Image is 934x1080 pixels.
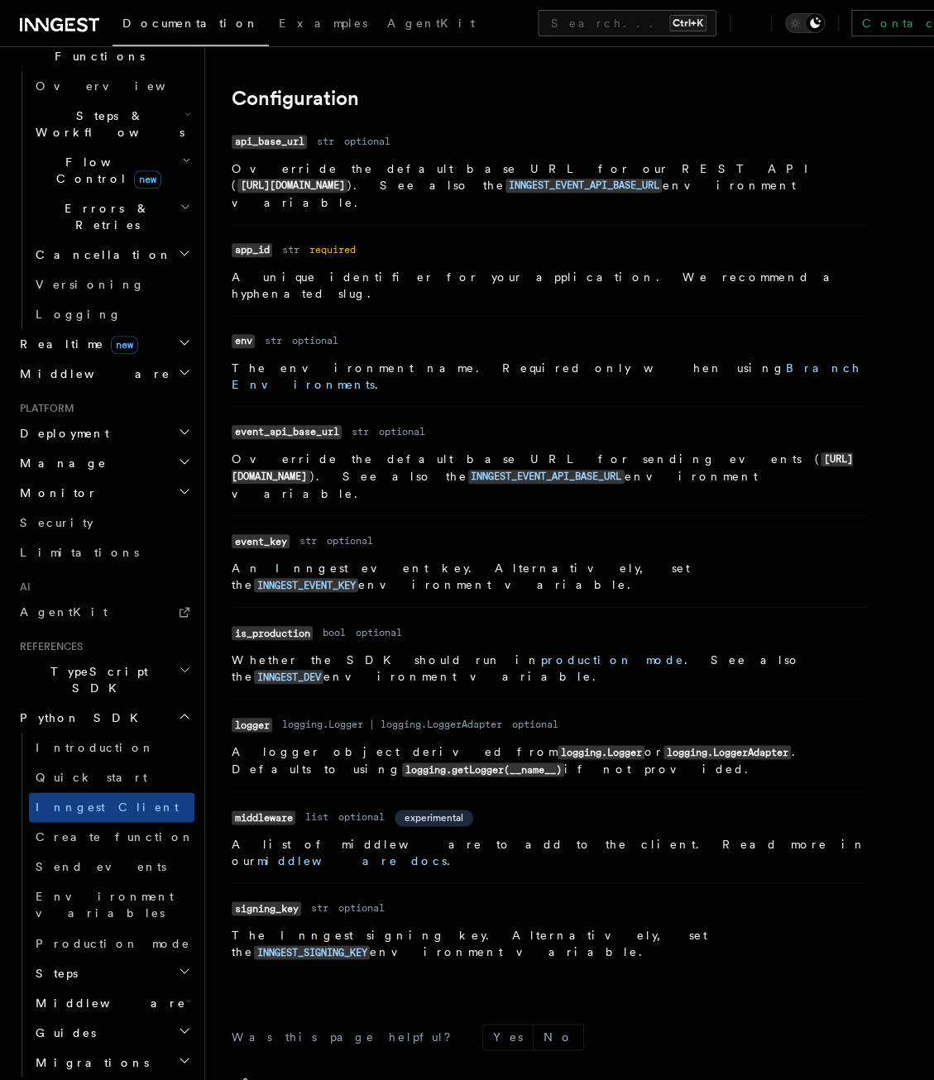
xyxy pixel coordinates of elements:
[29,71,194,101] a: Overview
[13,25,194,71] button: Inngest Functions
[254,670,323,683] a: INNGEST_DEV
[29,792,194,822] a: Inngest Client
[29,994,186,1011] span: Middleware
[29,147,194,194] button: Flow Controlnew
[254,945,370,959] code: INNGEST_SIGNING_KEY
[29,246,172,263] span: Cancellation
[468,470,625,484] code: INNGEST_EVENT_API_BASE_URL
[36,860,166,873] span: Send events
[387,17,475,30] span: AgentKit
[379,425,425,438] dd: optional
[29,240,194,270] button: Cancellation
[232,160,867,211] p: Override the default base URL for our REST API ( ). See also the environment variable.
[13,329,194,359] button: Realtimenew
[257,854,447,867] a: middleware docs
[29,1017,194,1047] button: Guides
[111,336,138,354] span: new
[29,987,194,1017] button: Middleware
[36,890,174,920] span: Environment variables
[279,17,367,30] span: Examples
[29,154,182,187] span: Flow Control
[232,361,860,391] a: Branch Environments
[232,836,867,869] p: A list of middleware to add to the client. Read more in our .
[254,578,358,592] code: INNGEST_EVENT_KEY
[13,538,194,567] a: Limitations
[254,670,323,684] code: INNGEST_DEV
[13,425,109,442] span: Deployment
[663,745,791,759] code: logging.LoggerAdapter
[344,135,390,148] dd: optional
[232,87,359,110] a: Configuration
[232,534,290,548] code: event_key
[505,179,662,193] code: INNGEST_EVENT_API_BASE_URL
[558,745,644,759] code: logging.Logger
[292,334,338,347] dd: optional
[29,958,194,987] button: Steps
[356,626,402,639] dd: optional
[402,762,564,777] code: logging.getLogger(__name__)
[13,733,194,1077] div: Python SDK
[13,71,194,329] div: Inngest Functions
[377,5,485,45] a: AgentKit
[29,1024,96,1040] span: Guides
[785,13,825,33] button: Toggle dark mode
[311,901,328,915] dd: str
[134,170,161,189] span: new
[29,762,194,792] a: Quick start
[232,451,867,502] p: Override the default base URL for sending events ( ). See also the environment variable.
[232,810,295,824] code: middleware
[512,718,558,731] dd: optional
[309,243,356,256] dd: required
[29,733,194,762] a: Introduction
[36,79,206,93] span: Overview
[13,336,138,352] span: Realtime
[13,581,31,594] span: AI
[282,243,299,256] dd: str
[232,334,255,348] code: env
[534,1025,583,1049] button: No
[36,278,145,291] span: Versioning
[483,1025,533,1049] button: Yes
[299,534,317,547] dd: str
[232,360,867,393] p: The environment name. Required only when using .
[232,743,867,778] p: A logger object derived from or . Defaults to using if not provided.
[20,546,139,559] span: Limitations
[13,402,74,415] span: Platform
[323,626,346,639] dd: bool
[13,640,83,653] span: References
[232,927,867,961] p: The Inngest signing key. Alternatively, set the environment variable.
[13,448,194,478] button: Manage
[669,15,706,31] kbd: Ctrl+K
[338,810,385,824] dd: optional
[29,964,78,981] span: Steps
[29,194,194,240] button: Errors & Retries
[13,478,194,508] button: Monitor
[282,718,502,731] dd: logging.Logger | logging.LoggerAdapter
[29,882,194,928] a: Environment variables
[468,470,625,483] a: INNGEST_EVENT_API_BASE_URL
[232,560,867,594] p: An Inngest event key. Alternatively, set the environment variable.
[269,5,377,45] a: Examples
[36,936,190,949] span: Production mode
[13,710,148,726] span: Python SDK
[122,17,259,30] span: Documentation
[13,359,194,389] button: Middleware
[232,243,272,257] code: app_id
[13,455,107,471] span: Manage
[352,425,369,438] dd: str
[232,269,867,302] p: A unique identifier for your application. We recommend a hyphenated slug.
[20,605,108,619] span: AgentKit
[29,299,194,329] a: Logging
[13,366,170,382] span: Middleware
[232,718,272,732] code: logger
[36,830,194,843] span: Create function
[232,901,301,915] code: signing_key
[13,418,194,448] button: Deployment
[29,270,194,299] a: Versioning
[327,534,373,547] dd: optional
[317,135,334,148] dd: str
[36,741,155,754] span: Introduction
[232,135,307,149] code: api_base_url
[254,578,358,591] a: INNGEST_EVENT_KEY
[405,811,463,824] span: experimental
